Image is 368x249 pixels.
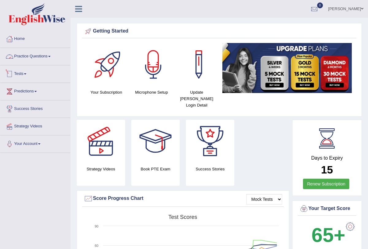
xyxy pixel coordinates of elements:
b: 65+ [312,224,345,246]
a: Predictions [0,83,70,98]
div: Score Progress Chart [84,194,282,203]
h4: Book PTE Exam [131,166,180,172]
span: 0 [317,2,323,8]
a: Renew Subscription [303,179,349,189]
h4: Success Stories [186,166,234,172]
b: 15 [321,164,333,176]
img: small5.jpg [222,43,352,93]
div: Your Target Score [299,204,355,213]
text: 60 [95,244,98,247]
a: Strategy Videos [0,118,70,133]
a: Home [0,30,70,46]
div: Getting Started [84,27,355,36]
h4: Update [PERSON_NAME] Login Detail [177,89,216,108]
h4: Strategy Videos [77,166,125,172]
a: Success Stories [0,100,70,116]
text: 90 [95,224,98,228]
h4: Your Subscription [87,89,126,95]
h4: Microphone Setup [132,89,171,95]
h4: Days to Expiry [299,155,355,161]
tspan: Test scores [168,214,197,220]
a: Tests [0,65,70,81]
a: Your Account [0,135,70,151]
a: Practice Questions [0,48,70,63]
